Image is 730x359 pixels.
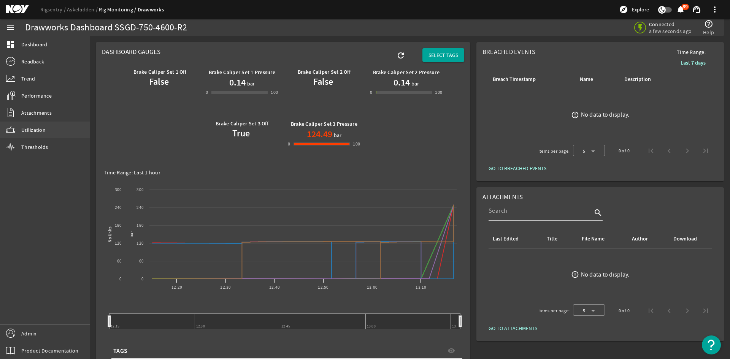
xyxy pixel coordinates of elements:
[138,6,164,13] a: Drawworks
[21,143,48,151] span: Thresholds
[67,6,99,13] a: Askeladden
[21,347,78,354] span: Product Documentation
[246,80,255,87] span: bar
[21,126,46,134] span: Utilization
[99,6,137,13] a: Rig Monitoring
[229,76,246,89] h1: 0.14
[216,120,268,127] b: Brake Caliper Set 3 Off
[117,258,122,264] text: 60
[674,56,712,70] button: Last 7 days
[136,223,144,228] text: 180
[704,19,713,28] mat-icon: help_outline
[619,307,630,315] div: 0 of 0
[107,226,113,242] text: No Units
[631,235,663,243] div: Author
[271,89,278,96] div: 100
[136,187,144,193] text: 300
[703,28,714,36] span: Help
[692,5,701,14] mat-icon: support_agent
[493,235,519,243] div: Last Edited
[21,109,52,117] span: Attachments
[171,285,182,290] text: 12:20
[581,235,622,243] div: File Name
[619,5,628,14] mat-icon: explore
[681,59,706,66] b: Last 7 days
[115,240,122,246] text: 120
[482,161,552,175] button: GO TO BREACHED EVENTS
[373,69,440,76] b: Brake Caliper Set 2 Pressure
[269,285,280,290] text: 12:40
[632,6,649,13] span: Explore
[581,271,630,278] div: No data to display.
[21,58,44,65] span: Readback
[367,285,378,290] text: 13:00
[115,223,122,228] text: 180
[492,75,570,84] div: Breach Timestamp
[370,89,372,96] div: 0
[307,128,332,140] h1: 124.49
[232,127,250,139] b: True
[581,111,630,119] div: No data to display.
[582,235,605,243] div: File Name
[291,120,357,128] b: Brake Caliper Set 3 Pressure
[133,68,186,76] b: Brake Caliper Set 1 Off
[313,76,333,88] b: False
[136,205,144,210] text: 240
[538,147,570,155] div: Items per page:
[649,21,692,28] span: Connected
[649,28,692,35] span: a few seconds ago
[435,89,442,96] div: 100
[706,0,724,19] button: more_vert
[702,335,721,354] button: Open Resource Center
[6,40,15,49] mat-icon: dashboard
[580,75,593,84] div: Name
[489,324,537,332] span: GO TO ATTACHMENTS
[422,48,464,62] button: SELECT TAGS
[394,76,410,89] h1: 0.14
[141,276,144,282] text: 0
[21,41,47,48] span: Dashboard
[40,6,67,13] a: Rigsentry
[619,147,630,155] div: 0 of 0
[288,140,290,148] div: 0
[482,193,523,201] span: Attachments
[676,5,685,14] mat-icon: notifications
[129,231,135,237] text: bar
[428,51,458,59] span: SELECT TAGS
[616,3,652,16] button: Explore
[671,48,712,56] span: Time Range:
[104,169,462,176] div: Time Range: Last 1 hour
[571,270,579,278] mat-icon: error_outline
[632,235,648,243] div: Author
[546,235,571,243] div: Title
[623,75,678,84] div: Description
[547,235,557,243] div: Title
[115,205,122,210] text: 240
[25,24,187,32] div: Drawworks Dashboard SSGD-750-4600-R2
[136,240,144,246] text: 120
[220,285,231,290] text: 12:30
[119,276,122,282] text: 0
[579,75,614,84] div: Name
[673,235,697,243] div: Download
[298,68,351,76] b: Brake Caliper Set 2 Off
[489,164,546,172] span: GO TO BREACHED EVENTS
[115,187,122,193] text: 300
[492,235,536,243] div: Last Edited
[410,80,419,87] span: bar
[209,69,275,76] b: Brake Caliper Set 1 Pressure
[21,75,35,82] span: Trend
[149,76,169,88] b: False
[482,48,536,56] span: Breached Events
[416,285,426,290] text: 13:10
[396,51,405,60] mat-icon: refresh
[6,23,15,32] mat-icon: menu
[493,75,536,84] div: Breach Timestamp
[102,48,160,56] span: Dashboard Gauges
[538,307,570,315] div: Items per page:
[21,330,36,337] span: Admin
[594,208,603,217] i: search
[206,89,208,96] div: 0
[113,347,127,355] span: TAGS
[482,321,543,335] button: GO TO ATTACHMENTS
